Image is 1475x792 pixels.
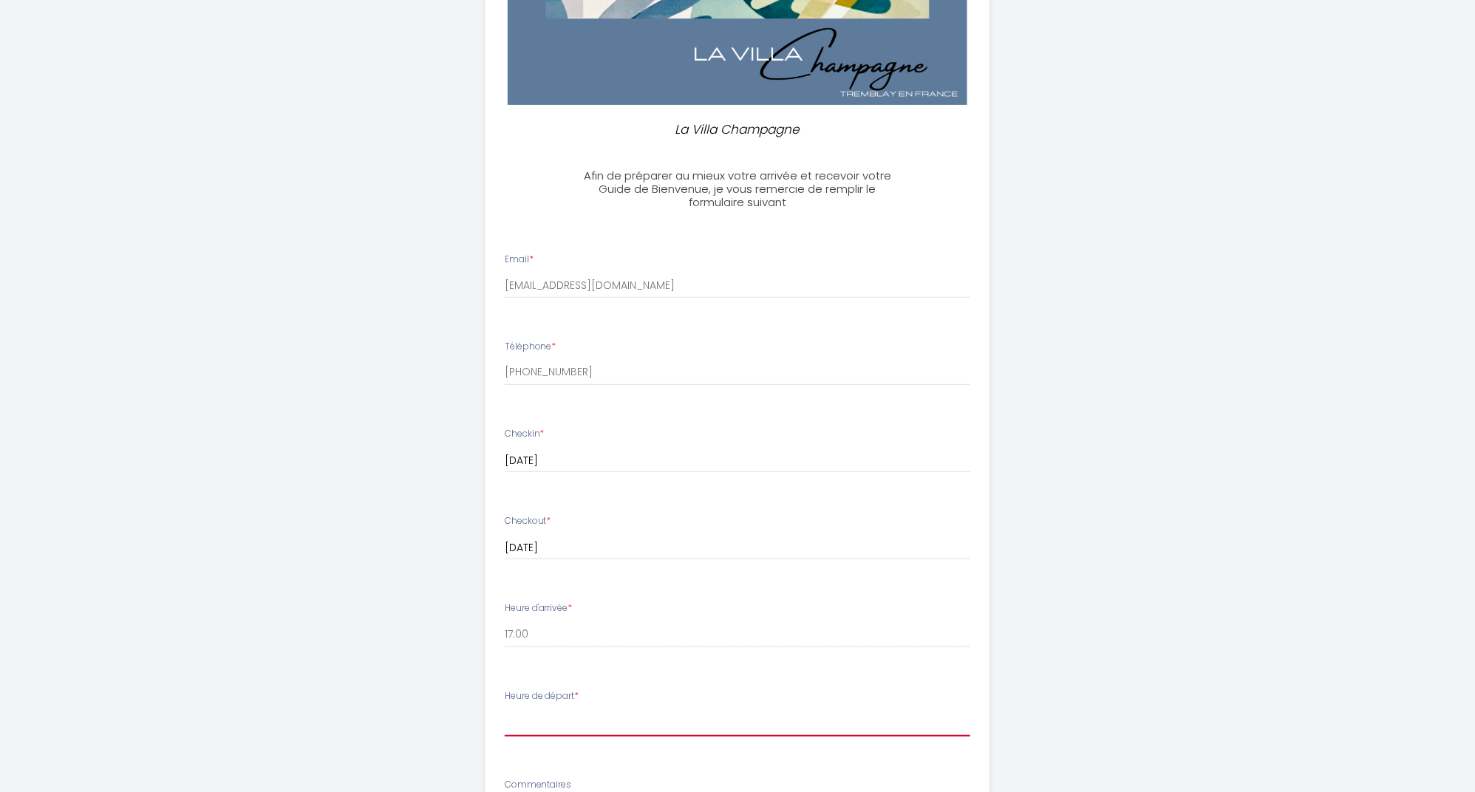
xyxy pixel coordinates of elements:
[573,169,902,209] h3: Afin de préparer au mieux votre arrivée et recevoir votre Guide de Bienvenue, je vous remercie de...
[505,253,534,267] label: Email
[505,340,556,354] label: Téléphone
[579,120,896,140] p: La Villa Champagne
[505,601,573,615] label: Heure d'arrivée
[505,778,572,792] label: Commentaires
[505,689,579,703] label: Heure de départ
[505,514,551,528] label: Checkout
[505,427,545,441] label: Checkin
